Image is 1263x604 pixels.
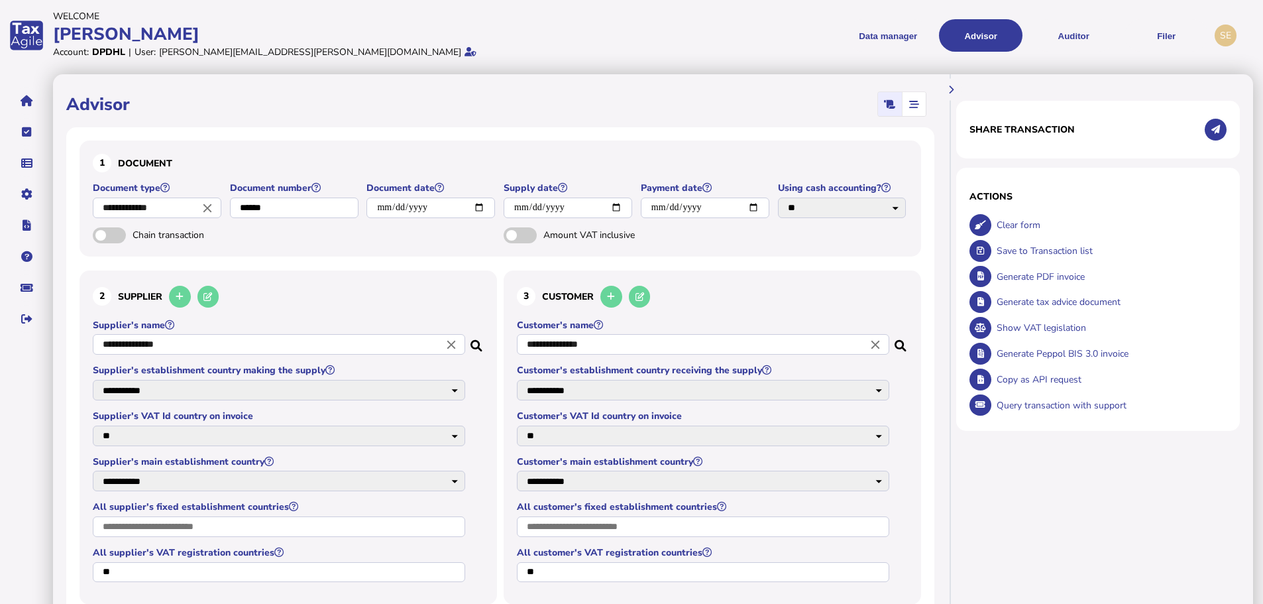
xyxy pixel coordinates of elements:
label: All supplier's VAT registration countries [93,546,467,559]
mat-button-toggle: Stepper view [902,92,926,116]
label: Supplier's name [93,319,467,332]
h3: Supplier [93,284,484,310]
button: Filer [1125,19,1208,52]
h1: Actions [969,190,1227,203]
button: Add a new supplier to the database [169,286,191,308]
label: Document type [93,182,223,194]
i: Close [200,200,215,215]
div: User: [135,46,156,58]
label: Document number [230,182,360,194]
div: DPDHL [92,46,125,58]
div: | [129,46,131,58]
button: Home [13,87,40,115]
label: All supplier's fixed establishment countries [93,501,467,513]
h3: Document [93,154,908,172]
label: Supplier's establishment country making the supply [93,364,467,377]
div: Profile settings [1215,25,1236,46]
h1: Advisor [66,93,130,116]
button: Show VAT legislation [969,317,991,339]
div: Welcome [53,10,628,23]
button: Hide [940,79,962,101]
button: Data manager [13,149,40,177]
button: Developer hub links [13,211,40,239]
i: Close [444,337,459,352]
div: 1 [93,154,111,172]
div: [PERSON_NAME][EMAIL_ADDRESS][PERSON_NAME][DOMAIN_NAME] [159,46,461,58]
button: Copy data as API request body to clipboard [969,369,991,391]
button: Shows a dropdown of VAT Advisor options [939,19,1022,52]
button: Generate tax advice document [969,291,991,313]
label: Document date [366,182,497,194]
div: Query transaction with support [993,393,1227,418]
button: Save transaction [969,240,991,262]
div: Show VAT legislation [993,315,1227,341]
app-field: Select a document type [93,182,223,227]
div: 2 [93,287,111,306]
button: Add a new customer to the database [600,286,622,308]
i: Search for a dummy seller [470,336,484,347]
div: Clear form [993,212,1227,238]
div: Copy as API request [993,367,1227,393]
button: Auditor [1032,19,1115,52]
button: Shows a dropdown of Data manager options [846,19,930,52]
span: Chain transaction [133,229,272,241]
h1: Share transaction [969,123,1075,136]
label: Supplier's VAT Id country on invoice [93,410,467,422]
i: Email verified [465,47,476,56]
button: Share transaction [1205,119,1227,141]
div: 3 [517,287,535,306]
label: All customer's fixed establishment countries [517,501,891,513]
label: Using cash accounting? [778,182,908,194]
i: Data manager [21,163,32,164]
div: Generate PDF invoice [993,264,1227,290]
div: [PERSON_NAME] [53,23,628,46]
div: Generate tax advice document [993,289,1227,315]
label: Supply date [504,182,634,194]
button: Manage settings [13,180,40,208]
label: Customer's VAT Id country on invoice [517,410,891,422]
div: Generate Peppol BIS 3.0 invoice [993,341,1227,367]
button: Help pages [13,243,40,271]
button: Clear form data from invoice panel [969,214,991,236]
label: Customer's name [517,319,891,332]
label: Payment date [641,182,771,194]
div: Save to Transaction list [993,238,1227,264]
label: All customer's VAT registration countries [517,546,891,559]
label: Customer's establishment country receiving the supply [517,364,891,377]
i: Close [868,337,883,352]
mat-button-toggle: Classic scrolling page view [878,92,902,116]
button: Edit selected supplier in the database [197,286,219,308]
button: Raise a support ticket [13,274,40,302]
i: Search for a dummy customer [895,336,908,347]
button: Tasks [13,118,40,146]
button: Edit selected customer in the database [629,286,651,308]
button: Sign out [13,305,40,333]
button: Generate pdf [969,266,991,288]
label: Customer's main establishment country [517,455,891,468]
label: Supplier's main establishment country [93,455,467,468]
menu: navigate products [634,19,1209,52]
span: Amount VAT inclusive [543,229,683,241]
div: Account: [53,46,89,58]
button: Query transaction with support [969,394,991,416]
h3: Customer [517,284,908,310]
